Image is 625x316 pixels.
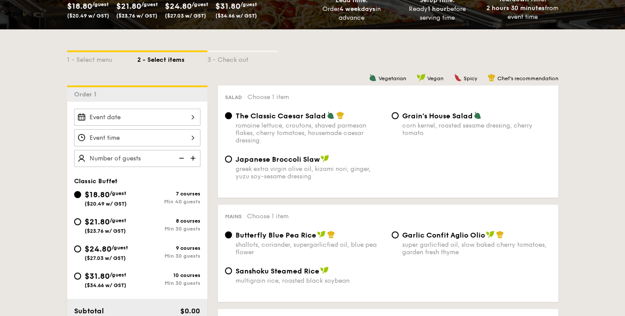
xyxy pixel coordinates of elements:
[85,282,126,288] span: ($34.66 w/ GST)
[137,199,200,205] div: Min 40 guests
[67,1,92,11] span: $18.80
[417,74,425,82] img: icon-vegan.f8ff3823.svg
[85,244,111,254] span: $24.80
[236,241,385,256] div: shallots, coriander, supergarlicfied oil, blue pea flower
[474,111,482,119] img: icon-vegetarian.fe4039eb.svg
[165,13,206,19] span: ($27.03 w/ GST)
[74,109,200,126] input: Event date
[74,150,200,167] input: Number of guests
[317,231,326,238] img: icon-vegan.f8ff3823.svg
[392,231,399,238] input: Garlic Confit Aglio Oliosuper garlicfied oil, slow baked cherry tomatoes, garden fresh thyme
[192,1,208,7] span: /guest
[379,75,406,82] span: Vegetarian
[483,4,562,21] div: from event time
[215,1,240,11] span: $31.80
[236,165,385,180] div: greek extra virgin olive oil, kizami nori, ginger, yuzu soy-sesame dressing
[85,228,126,234] span: ($23.76 w/ GST)
[236,112,326,120] span: The Classic Caesar Salad
[137,218,200,224] div: 8 courses
[313,5,391,22] div: Order in advance
[236,122,385,144] div: romaine lettuce, croutons, shaved parmesan flakes, cherry tomatoes, housemade caesar dressing
[225,156,232,163] input: Japanese Broccoli Slawgreek extra virgin olive oil, kizami nori, ginger, yuzu soy-sesame dressing
[225,213,242,220] span: Mains
[85,217,110,227] span: $21.80
[141,1,158,7] span: /guest
[427,75,443,82] span: Vegan
[225,231,232,238] input: Butterfly Blue Pea Riceshallots, coriander, supergarlicfied oil, blue pea flower
[67,13,109,19] span: ($20.49 w/ GST)
[110,190,126,196] span: /guest
[207,52,278,64] div: 3 - Check out
[247,93,289,101] span: Choose 1 item
[236,267,319,275] span: Sanshoku Steamed Rice
[464,75,477,82] span: Spicy
[497,75,558,82] span: Chef's recommendation
[236,155,320,163] span: Japanese Broccoli Slaw
[320,266,329,274] img: icon-vegan.f8ff3823.svg
[74,178,118,185] span: Classic Buffet
[236,277,385,284] div: multigrain rice, roasted black soybean
[137,52,207,64] div: 2 - Select items
[85,255,126,261] span: ($27.03 w/ GST)
[111,245,128,251] span: /guest
[74,218,81,225] input: $21.80/guest($23.76 w/ GST)8 coursesMin 30 guests
[110,272,126,278] span: /guest
[225,267,232,274] input: Sanshoku Steamed Ricemultigrain rice, roasted black soybean
[137,191,200,197] div: 7 courses
[327,231,335,238] img: icon-chef-hat.a58ddaea.svg
[116,13,157,19] span: ($23.76 w/ GST)
[187,150,200,167] img: icon-add.58712e84.svg
[369,74,377,82] img: icon-vegetarian.fe4039eb.svg
[488,74,496,82] img: icon-chef-hat.a58ddaea.svg
[74,245,81,252] input: $24.80/guest($27.03 w/ GST)9 coursesMin 30 guests
[236,231,316,239] span: Butterfly Blue Pea Rice
[110,217,126,224] span: /guest
[74,307,104,315] span: Subtotal
[74,191,81,198] input: $18.80/guest($20.49 w/ GST)7 coursesMin 40 guests
[402,241,551,256] div: super garlicfied oil, slow baked cherry tomatoes, garden fresh thyme
[137,280,200,286] div: Min 30 guests
[398,5,476,22] div: Ready before serving time
[402,231,485,239] span: Garlic Confit Aglio Olio
[486,4,545,12] strong: 2 hours 30 minutes
[85,271,110,281] span: $31.80
[74,129,200,146] input: Event time
[137,272,200,278] div: 10 courses
[116,1,141,11] span: $21.80
[92,1,109,7] span: /guest
[225,94,242,100] span: Salad
[339,5,375,13] strong: 4 weekdays
[137,226,200,232] div: Min 30 guests
[247,213,289,220] span: Choose 1 item
[240,1,257,7] span: /guest
[336,111,344,119] img: icon-chef-hat.a58ddaea.svg
[428,5,446,13] strong: 1 hour
[85,201,127,207] span: ($20.49 w/ GST)
[174,150,187,167] img: icon-reduce.1d2dbef1.svg
[74,91,100,98] span: Order 1
[137,245,200,251] div: 9 courses
[321,155,329,163] img: icon-vegan.f8ff3823.svg
[392,112,399,119] input: Grain's House Saladcorn kernel, roasted sesame dressing, cherry tomato
[74,273,81,280] input: $31.80/guest($34.66 w/ GST)10 coursesMin 30 guests
[137,253,200,259] div: Min 30 guests
[67,52,137,64] div: 1 - Select menu
[180,307,200,315] span: $0.00
[327,111,335,119] img: icon-vegetarian.fe4039eb.svg
[225,112,232,119] input: The Classic Caesar Saladromaine lettuce, croutons, shaved parmesan flakes, cherry tomatoes, house...
[496,231,504,238] img: icon-chef-hat.a58ddaea.svg
[486,231,495,238] img: icon-vegan.f8ff3823.svg
[85,190,110,199] span: $18.80
[402,112,473,120] span: Grain's House Salad
[165,1,192,11] span: $24.80
[454,74,462,82] img: icon-spicy.37a8142b.svg
[402,122,551,137] div: corn kernel, roasted sesame dressing, cherry tomato
[215,13,257,19] span: ($34.66 w/ GST)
